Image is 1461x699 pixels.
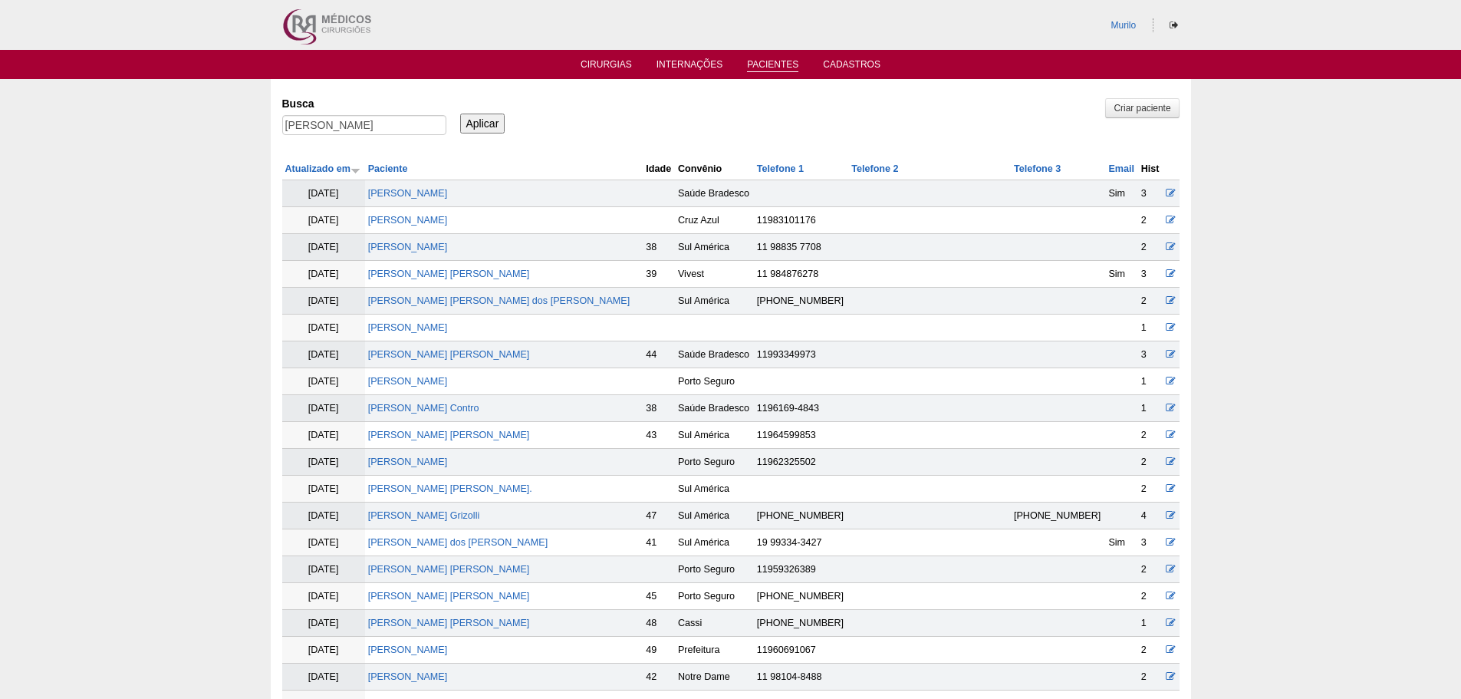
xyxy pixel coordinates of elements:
td: 45 [643,583,675,610]
td: [DATE] [282,503,365,529]
td: Vivest [675,261,754,288]
td: 2 [1138,476,1163,503]
td: 48 [643,610,675,637]
td: 2 [1138,288,1163,315]
td: 11 98835 7708 [754,234,848,261]
td: [DATE] [282,664,365,691]
td: Porto Seguro [675,556,754,583]
a: Telefone 2 [851,163,898,174]
td: 2 [1138,556,1163,583]
td: Porto Seguro [675,368,754,395]
input: Digite os termos que você deseja procurar. [282,115,446,135]
td: [DATE] [282,315,365,341]
td: 38 [643,395,675,422]
a: [PERSON_NAME] [368,457,448,467]
td: [DATE] [282,288,365,315]
td: 19 99334-3427 [754,529,848,556]
td: Cassi [675,610,754,637]
td: [DATE] [282,234,365,261]
td: Porto Seguro [675,583,754,610]
a: [PERSON_NAME] [PERSON_NAME] [368,430,530,440]
td: 2 [1138,207,1163,234]
a: [PERSON_NAME] [368,322,448,333]
td: [PHONE_NUMBER] [754,503,848,529]
td: Sim [1105,529,1137,556]
td: 41 [643,529,675,556]
td: [PHONE_NUMBER] [1011,503,1105,529]
a: Email [1108,163,1134,174]
td: Saúde Bradesco [675,395,754,422]
a: Telefone 3 [1014,163,1061,174]
a: Murilo [1111,20,1136,31]
td: 11 98104-8488 [754,664,848,691]
a: [PERSON_NAME] [368,242,448,252]
a: [PERSON_NAME] [PERSON_NAME]. [368,483,532,494]
td: [DATE] [282,180,365,207]
th: Hist [1138,158,1163,180]
td: 2 [1138,422,1163,449]
td: 2 [1138,637,1163,664]
td: 11983101176 [754,207,848,234]
td: 38 [643,234,675,261]
td: 11959326389 [754,556,848,583]
td: [DATE] [282,261,365,288]
a: Criar paciente [1105,98,1179,118]
td: 3 [1138,180,1163,207]
td: 11993349973 [754,341,848,368]
label: Busca [282,96,446,111]
input: Aplicar [460,114,505,134]
td: [DATE] [282,583,365,610]
td: 3 [1138,341,1163,368]
td: 2 [1138,664,1163,691]
td: Sul América [675,476,754,503]
td: Cruz Azul [675,207,754,234]
td: Prefeitura [675,637,754,664]
a: [PERSON_NAME] [PERSON_NAME] [368,269,530,279]
td: [DATE] [282,395,365,422]
td: 39 [643,261,675,288]
img: ordem crescente [350,165,360,175]
a: [PERSON_NAME] [PERSON_NAME] [368,591,530,602]
td: [PHONE_NUMBER] [754,583,848,610]
td: [DATE] [282,476,365,503]
a: [PERSON_NAME] [368,215,448,226]
td: 1 [1138,395,1163,422]
a: [PERSON_NAME] Grizolli [368,510,480,521]
a: Cadastros [823,59,880,74]
td: Sul América [675,529,754,556]
td: [DATE] [282,556,365,583]
td: 43 [643,422,675,449]
a: [PERSON_NAME] [PERSON_NAME] [368,564,530,575]
a: Pacientes [747,59,798,72]
td: 1 [1138,610,1163,637]
td: 44 [643,341,675,368]
a: [PERSON_NAME] [368,188,448,199]
td: [PHONE_NUMBER] [754,288,848,315]
td: 11962325502 [754,449,848,476]
a: [PERSON_NAME] dos [PERSON_NAME] [368,537,548,548]
td: 11 984876278 [754,261,848,288]
td: 2 [1138,234,1163,261]
td: 3 [1138,529,1163,556]
td: 11964599853 [754,422,848,449]
td: Sim [1105,261,1137,288]
td: [DATE] [282,529,365,556]
th: Idade [643,158,675,180]
td: [PHONE_NUMBER] [754,610,848,637]
a: Paciente [368,163,408,174]
td: 1 [1138,368,1163,395]
a: [PERSON_NAME] [PERSON_NAME] [368,349,530,360]
td: 11960691067 [754,637,848,664]
a: Telefone 1 [757,163,804,174]
td: Notre Dame [675,664,754,691]
td: 4 [1138,503,1163,529]
a: Internações [656,59,723,74]
td: 3 [1138,261,1163,288]
a: [PERSON_NAME] [368,671,448,682]
td: Sul América [675,503,754,529]
td: 1196169-4843 [754,395,848,422]
td: 42 [643,664,675,691]
td: [DATE] [282,422,365,449]
td: [DATE] [282,368,365,395]
td: [DATE] [282,637,365,664]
